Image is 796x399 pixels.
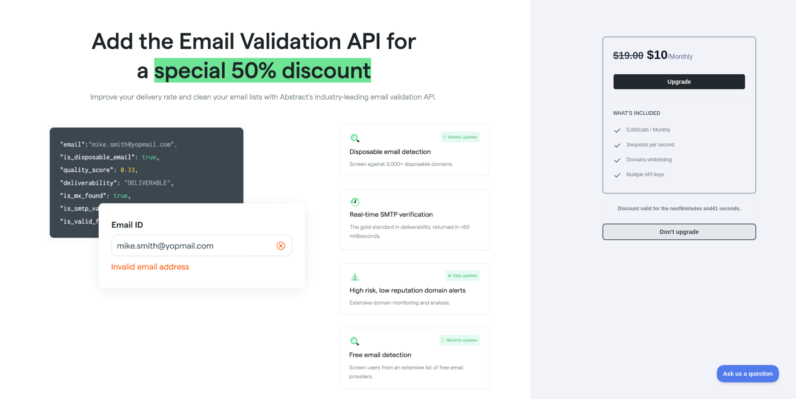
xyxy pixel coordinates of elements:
[717,365,779,382] iframe: Toggle Customer Support
[613,50,643,61] span: $ 19.00
[613,110,745,117] h3: What's included
[626,127,670,135] span: 5,000 calls / Monthly
[40,20,490,391] img: Offer
[647,48,667,61] span: $ 10
[602,224,756,240] button: Don't upgrade
[613,74,745,90] button: Upgrade
[626,141,674,150] span: 3 requests per second
[626,156,672,165] span: Domains whitelisting
[618,206,741,212] strong: Discount valid for the next 9 minutes and 41 seconds.
[667,53,692,60] span: / Monthly
[626,171,664,180] span: Multiple API keys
